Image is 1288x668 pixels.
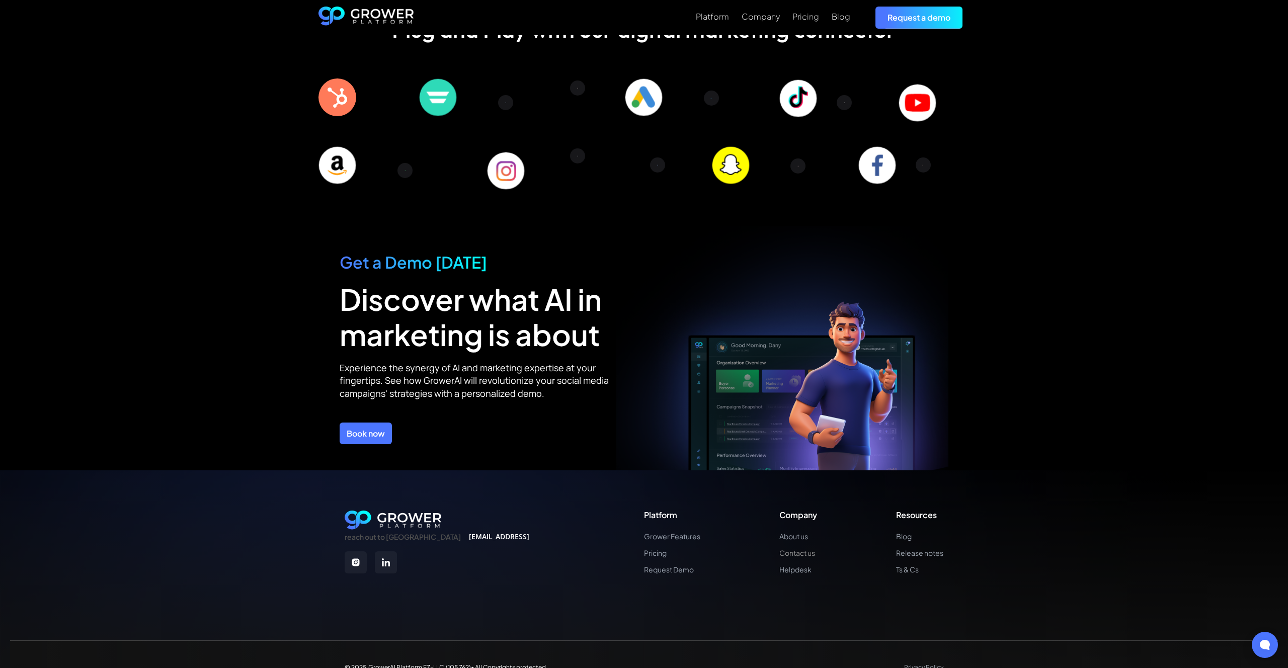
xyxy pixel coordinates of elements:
[318,78,356,116] img: hubspot crm integration
[578,155,578,156] img: mailchimp * *
[779,565,817,574] a: Helpdesk
[896,549,943,557] a: Release notes
[340,252,487,272] span: Get a Demo [DATE]
[644,532,700,541] a: Grower Features
[318,7,414,29] a: home
[832,12,850,21] div: Blog
[859,146,896,184] img: social media marketing
[345,533,461,541] div: reach out to [GEOGRAPHIC_DATA]
[779,510,817,520] div: Company
[875,7,962,28] a: Request a demo
[487,152,524,189] img: instagram ads
[505,102,506,103] img: facebook campaigns
[792,11,819,23] a: Pricing
[792,12,819,21] div: Pricing
[844,102,845,103] img: twitter advertising
[340,282,616,352] div: Discover what AI in marketing is about
[896,510,943,520] div: Resources
[899,84,936,121] img: you tube marketing
[644,510,700,520] div: Platform
[779,532,817,541] a: About us
[340,423,392,444] a: Book now
[896,565,943,574] a: Ts & Cs
[896,532,943,541] a: Blog
[779,549,817,557] a: Contact us
[340,362,616,400] p: Experience the synergy of AI and marketing expertise at your fingertips. See how GrowerAI will re...
[392,16,896,43] h2: Plug and Play with our digital marketing connector
[923,164,923,165] img: reddit
[742,11,780,23] a: Company
[420,78,457,116] img: marketing automation system
[696,11,729,23] a: Platform
[625,78,663,116] img: google ads
[780,79,817,117] img: tiktok social media marketing
[696,12,729,21] div: Platform
[469,533,529,541] a: [EMAIL_ADDRESS]
[832,11,850,23] a: Blog
[644,549,700,557] a: Pricing
[712,146,750,184] img: snapchat
[742,12,780,21] div: Company
[644,565,700,574] a: Request Demo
